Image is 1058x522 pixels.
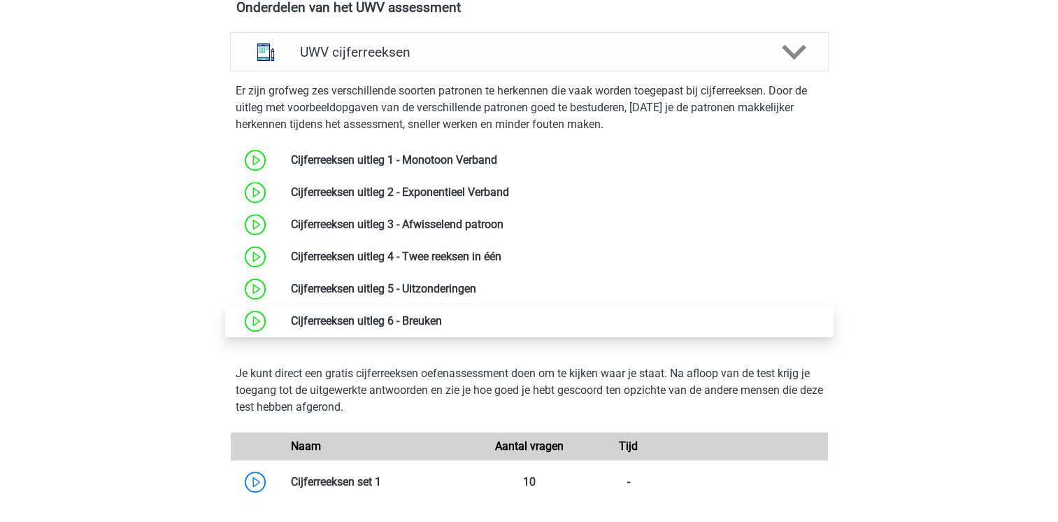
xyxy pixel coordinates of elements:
div: Aantal vragen [479,438,578,455]
div: Cijferreeksen set 1 [280,474,480,491]
div: Tijd [579,438,678,455]
img: cijferreeksen [248,34,284,70]
div: Cijferreeksen uitleg 4 - Twee reeksen in één [280,248,828,265]
h4: UWV cijferreeksen [300,44,758,60]
div: Cijferreeksen uitleg 6 - Breuken [280,313,828,330]
div: Cijferreeksen uitleg 3 - Afwisselend patroon [280,216,828,233]
div: Cijferreeksen uitleg 1 - Monotoon Verband [280,152,828,169]
a: cijferreeksen UWV cijferreeksen [224,32,834,71]
div: Cijferreeksen uitleg 2 - Exponentieel Verband [280,184,828,201]
p: Je kunt direct een gratis cijferreeksen oefenassessment doen om te kijken waar je staat. Na afloo... [236,365,823,416]
div: Cijferreeksen uitleg 5 - Uitzonderingen [280,281,828,297]
div: Naam [280,438,480,455]
p: Er zijn grofweg zes verschillende soorten patronen te herkennen die vaak worden toegepast bij cij... [236,83,823,133]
